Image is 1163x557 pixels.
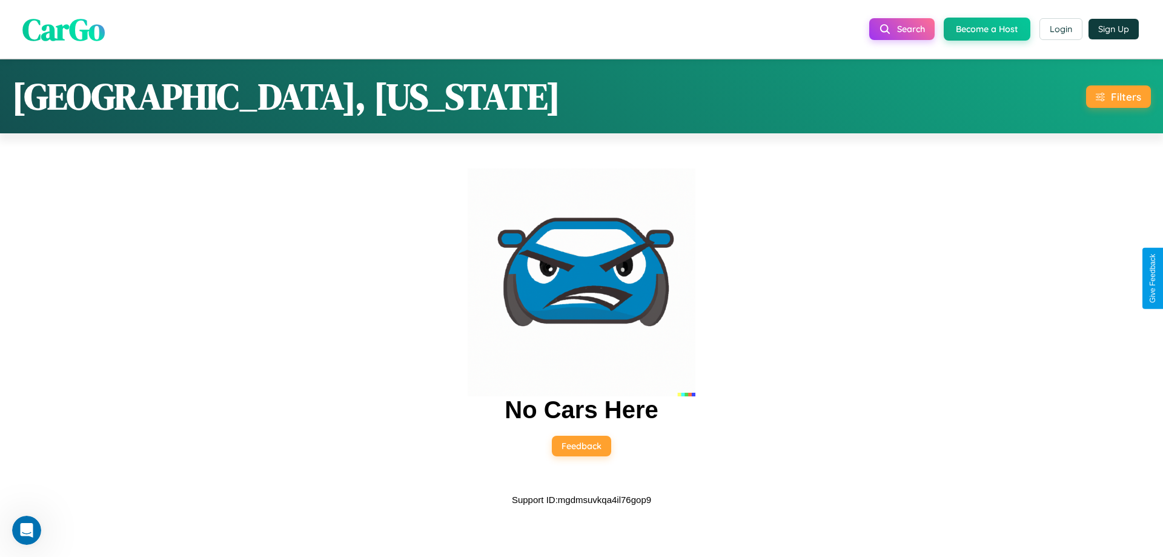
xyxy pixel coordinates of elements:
button: Sign Up [1088,19,1139,39]
button: Become a Host [944,18,1030,41]
span: Search [897,24,925,35]
div: Give Feedback [1148,254,1157,303]
p: Support ID: mgdmsuvkqa4il76gop9 [512,492,651,508]
span: CarGo [22,8,105,50]
button: Login [1039,18,1082,40]
button: Filters [1086,85,1151,108]
button: Search [869,18,935,40]
iframe: Intercom live chat [12,516,41,545]
h1: [GEOGRAPHIC_DATA], [US_STATE] [12,72,560,121]
img: car [468,168,695,396]
button: Feedback [552,436,611,456]
h2: No Cars Here [505,396,658,424]
div: Filters [1111,90,1141,103]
